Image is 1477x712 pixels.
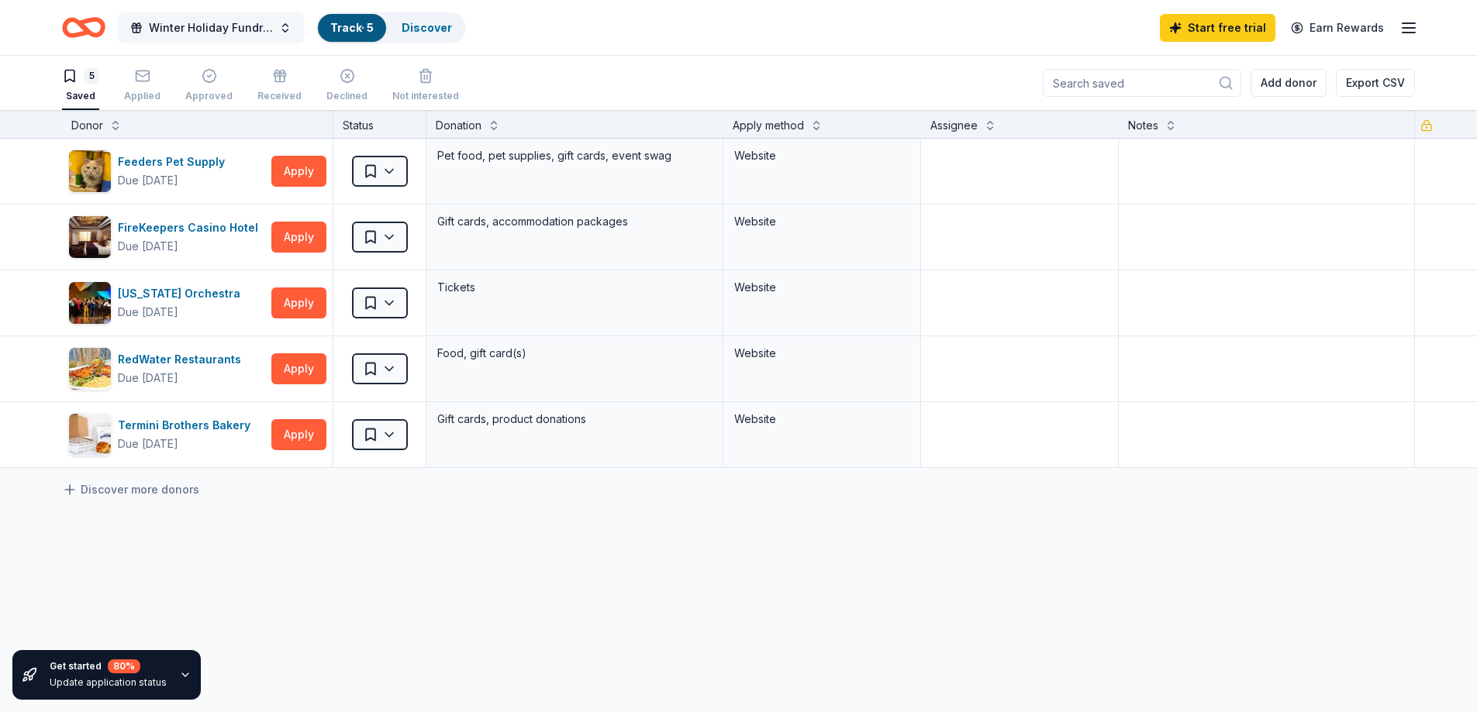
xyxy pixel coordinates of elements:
[118,303,178,322] div: Due [DATE]
[118,237,178,256] div: Due [DATE]
[68,347,265,390] button: Image for RedWater RestaurantsRedWater RestaurantsDue [DATE]
[62,90,99,102] div: Saved
[84,68,99,84] div: 5
[392,62,459,110] button: Not interested
[118,416,257,435] div: Termini Brothers Bakery
[733,116,804,135] div: Apply method
[1160,14,1275,42] a: Start free trial
[436,211,713,232] div: Gift cards, accommodation packages
[326,62,368,110] button: Declined
[69,150,111,192] img: Image for Feeders Pet Supply
[271,287,326,318] button: Apply
[71,116,103,135] div: Donor
[1282,14,1393,42] a: Earn Rewards
[68,281,265,325] button: Image for Minnesota Orchestra[US_STATE] OrchestraDue [DATE]
[50,659,167,673] div: Get started
[118,218,264,237] div: FireKeepers Casino Hotel
[271,353,326,384] button: Apply
[734,278,909,297] div: Website
[1043,69,1241,97] input: Search saved
[734,212,909,231] div: Website
[118,171,178,190] div: Due [DATE]
[69,282,111,324] img: Image for Minnesota Orchestra
[436,342,713,364] div: Food, gift card(s)
[930,116,978,135] div: Assignee
[118,284,247,303] div: [US_STATE] Orchestra
[392,90,459,102] div: Not interested
[62,9,105,46] a: Home
[62,480,199,499] a: Discover more donors
[257,62,302,110] button: Received
[257,90,302,102] div: Received
[316,12,466,43] button: Track· 5Discover
[1336,69,1415,97] button: Export CSV
[118,369,178,387] div: Due [DATE]
[124,90,160,102] div: Applied
[124,62,160,110] button: Applied
[734,146,909,165] div: Website
[68,413,265,456] button: Image for Termini Brothers BakeryTermini Brothers BakeryDue [DATE]
[326,90,368,102] div: Declined
[185,62,233,110] button: Approved
[68,150,265,193] button: Image for Feeders Pet SupplyFeeders Pet SupplyDue [DATE]
[62,62,99,110] button: 5Saved
[68,215,265,259] button: Image for FireKeepers Casino HotelFireKeepers Casino HotelDue [DATE]
[333,110,426,138] div: Status
[436,145,713,167] div: Pet food, pet supplies, gift cards, event swag
[149,19,273,37] span: Winter Holiday Fundraiser
[1251,69,1327,97] button: Add donor
[271,222,326,253] button: Apply
[69,348,111,390] img: Image for RedWater Restaurants
[436,277,713,298] div: Tickets
[330,21,374,34] a: Track· 5
[50,676,167,689] div: Update application status
[118,435,178,453] div: Due [DATE]
[734,344,909,363] div: Website
[1128,116,1158,135] div: Notes
[185,90,233,102] div: Approved
[69,414,111,456] img: Image for Termini Brothers Bakery
[436,116,481,135] div: Donation
[118,350,247,369] div: RedWater Restaurants
[69,216,111,258] img: Image for FireKeepers Casino Hotel
[118,153,231,171] div: Feeders Pet Supply
[118,12,304,43] button: Winter Holiday Fundraiser
[271,419,326,450] button: Apply
[108,659,140,673] div: 80 %
[734,410,909,428] div: Website
[436,408,713,430] div: Gift cards, product donations
[271,156,326,187] button: Apply
[402,21,452,34] a: Discover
